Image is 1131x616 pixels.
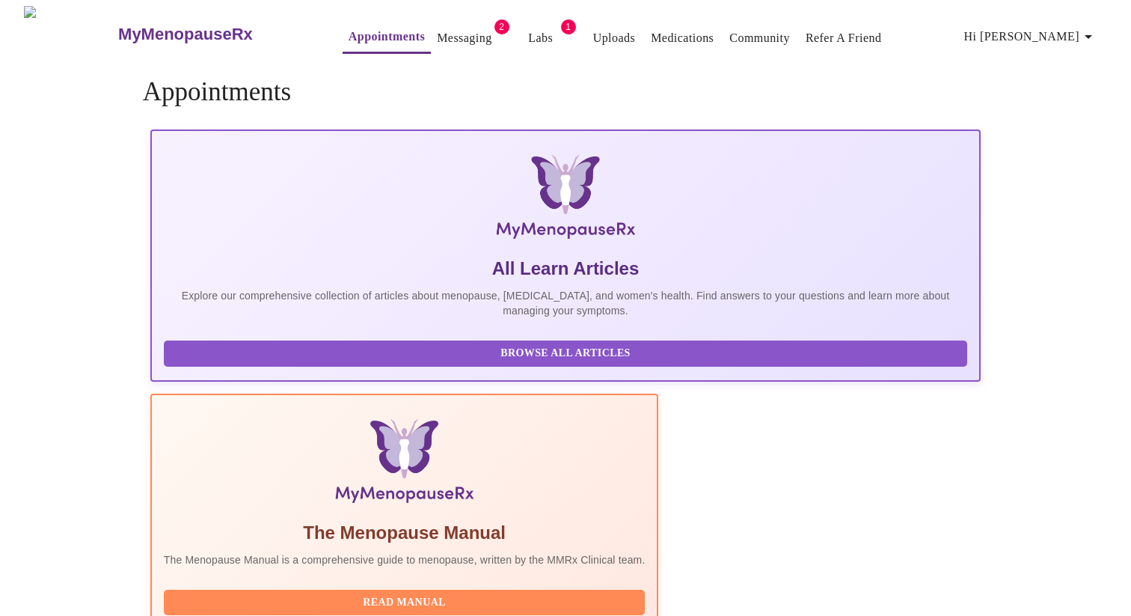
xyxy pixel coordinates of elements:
[164,346,971,359] a: Browse All Articles
[164,552,646,567] p: The Menopause Manual is a comprehensive guide to menopause, written by the MMRx Clinical team.
[117,8,313,61] a: MyMenopauseRx
[651,28,714,49] a: Medications
[806,28,882,49] a: Refer a Friend
[723,23,796,53] button: Community
[645,23,720,53] button: Medications
[118,25,253,44] h3: MyMenopauseRx
[587,23,642,53] button: Uploads
[958,22,1103,52] button: Hi [PERSON_NAME]
[593,28,636,49] a: Uploads
[800,23,888,53] button: Refer a Friend
[431,23,497,53] button: Messaging
[437,28,491,49] a: Messaging
[179,344,952,363] span: Browse All Articles
[240,419,568,509] img: Menopause Manual
[517,23,565,53] button: Labs
[528,28,553,49] a: Labs
[164,521,646,545] h5: The Menopause Manual
[164,595,649,608] a: Read Manual
[179,594,631,612] span: Read Manual
[164,341,967,367] button: Browse All Articles
[289,155,843,245] img: MyMenopauseRx Logo
[561,19,576,34] span: 1
[494,19,509,34] span: 2
[343,22,431,54] button: Appointments
[24,6,117,62] img: MyMenopauseRx Logo
[164,590,646,616] button: Read Manual
[729,28,790,49] a: Community
[964,26,1097,47] span: Hi [PERSON_NAME]
[143,77,988,107] h4: Appointments
[164,288,967,318] p: Explore our comprehensive collection of articles about menopause, [MEDICAL_DATA], and women's hea...
[164,257,967,281] h5: All Learn Articles
[349,26,425,47] a: Appointments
